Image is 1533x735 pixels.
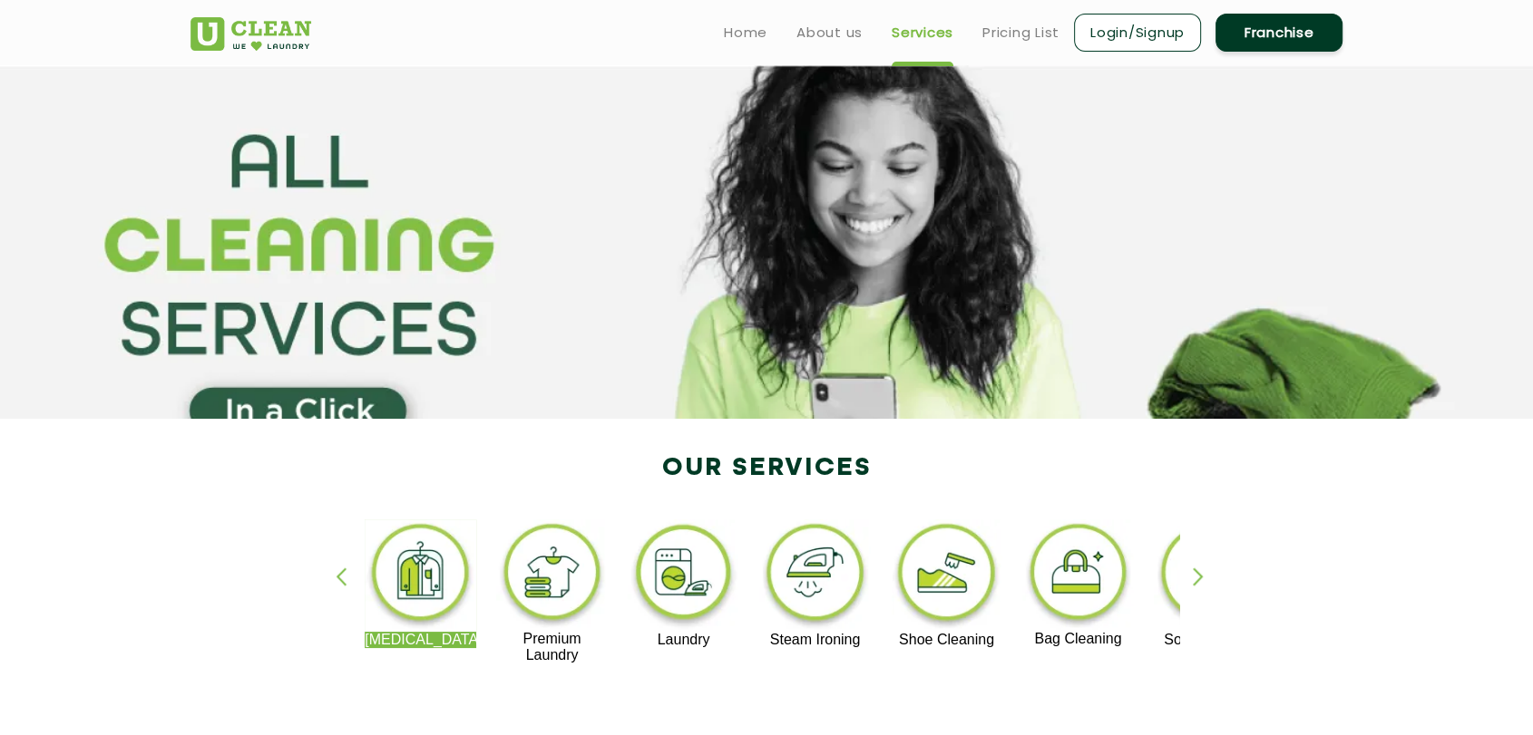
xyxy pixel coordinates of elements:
img: steam_ironing_11zon.webp [759,519,871,632]
a: Services [892,22,953,44]
p: [MEDICAL_DATA] [365,632,476,648]
img: dry_cleaning_11zon.webp [365,519,476,632]
p: Laundry [628,632,739,648]
p: Bag Cleaning [1022,631,1134,647]
a: Franchise [1216,14,1343,52]
img: shoe_cleaning_11zon.webp [891,519,1002,632]
img: laundry_cleaning_11zon.webp [628,519,739,632]
a: Pricing List [982,22,1059,44]
img: premium_laundry_cleaning_11zon.webp [496,519,608,631]
img: sofa_cleaning_11zon.webp [1154,519,1265,632]
img: UClean Laundry and Dry Cleaning [190,17,311,51]
p: Shoe Cleaning [891,632,1002,648]
a: About us [796,22,863,44]
p: Premium Laundry [496,631,608,663]
a: Home [724,22,767,44]
a: Login/Signup [1074,14,1201,52]
img: bag_cleaning_11zon.webp [1022,519,1134,631]
p: Steam Ironing [759,632,871,648]
p: Sofa Cleaning [1154,632,1265,648]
